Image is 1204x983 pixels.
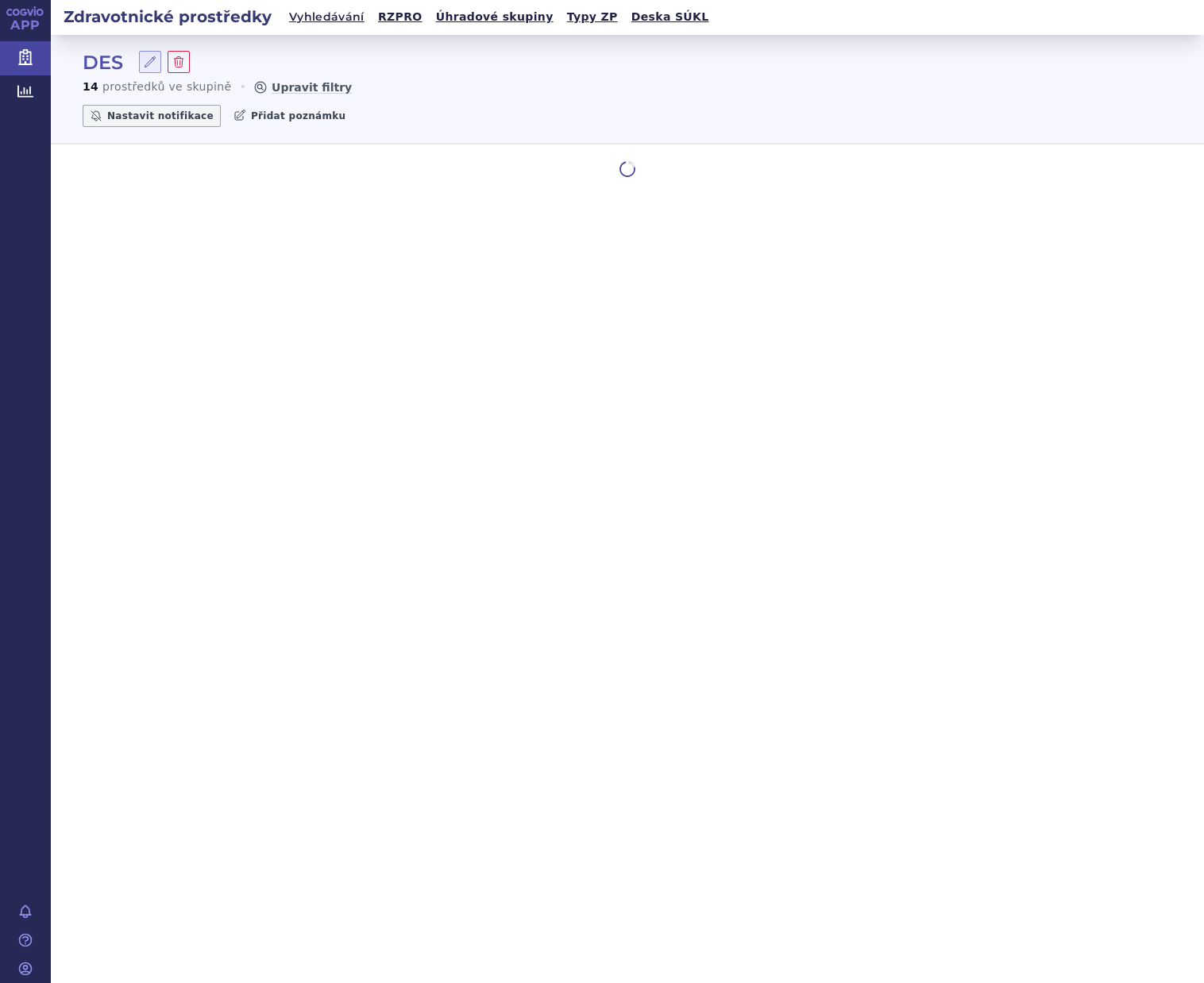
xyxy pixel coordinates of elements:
h2: DES [83,51,123,75]
h2: Zdravotnické prostředky [51,6,284,28]
div: prostředků ve skupině [83,79,231,95]
button: Upravit filtry [253,79,352,95]
button: Přidat poznámku [227,105,352,127]
a: RZPRO [373,6,427,28]
button: Nastavit notifikace [83,105,221,127]
a: Úhradové skupiny [431,6,558,28]
span: • [239,79,246,95]
strong: 14 [83,80,98,93]
a: Typy ZP [562,6,623,28]
a: Vyhledávání [284,6,369,29]
a: Deska SÚKL [627,6,714,28]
